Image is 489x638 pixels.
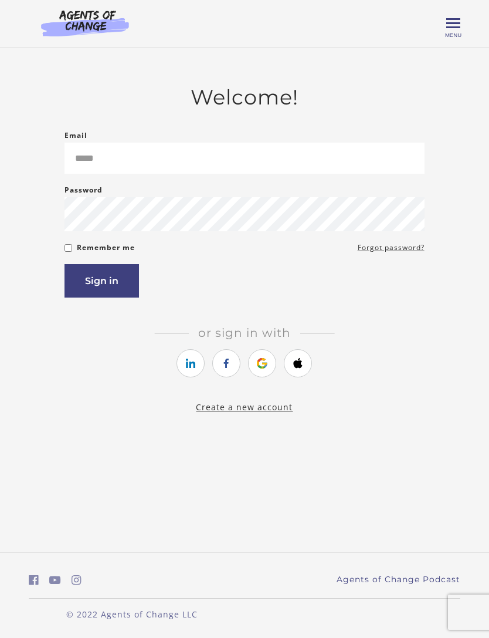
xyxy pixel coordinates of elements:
a: https://www.facebook.com/groups/aswbtestprep (Open in a new window) [29,572,39,589]
label: Password [64,183,103,197]
a: Forgot password? [358,241,425,255]
label: Email [64,129,87,143]
p: © 2022 Agents of Change LLC [29,608,235,620]
span: Or sign in with [189,326,300,340]
button: Toggle menu Menu [446,16,460,31]
a: https://courses.thinkific.com/users/auth/facebook?ss%5Breferral%5D=&ss%5Buser_return_to%5D=&ss%5B... [212,349,240,377]
a: https://www.youtube.com/c/AgentsofChangeTestPrepbyMeaganMitchell (Open in a new window) [49,572,61,589]
i: https://www.facebook.com/groups/aswbtestprep (Open in a new window) [29,575,39,586]
a: https://courses.thinkific.com/users/auth/apple?ss%5Breferral%5D=&ss%5Buser_return_to%5D=&ss%5Bvis... [284,349,312,377]
a: Create a new account [196,401,293,413]
a: Agents of Change Podcast [337,573,460,586]
button: Sign in [64,264,139,298]
label: Remember me [77,241,135,255]
label: If you are a human, ignore this field [64,264,74,602]
span: Menu [445,32,461,38]
a: https://www.instagram.com/agentsofchangeprep/ (Open in a new window) [72,572,81,589]
i: https://www.youtube.com/c/AgentsofChangeTestPrepbyMeaganMitchell (Open in a new window) [49,575,61,586]
h2: Welcome! [64,85,424,110]
span: Toggle menu [446,22,460,24]
a: https://courses.thinkific.com/users/auth/google?ss%5Breferral%5D=&ss%5Buser_return_to%5D=&ss%5Bvi... [248,349,276,377]
a: https://courses.thinkific.com/users/auth/linkedin?ss%5Breferral%5D=&ss%5Buser_return_to%5D=&ss%5B... [176,349,205,377]
i: https://www.instagram.com/agentsofchangeprep/ (Open in a new window) [72,575,81,586]
img: Agents of Change Logo [29,9,141,36]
